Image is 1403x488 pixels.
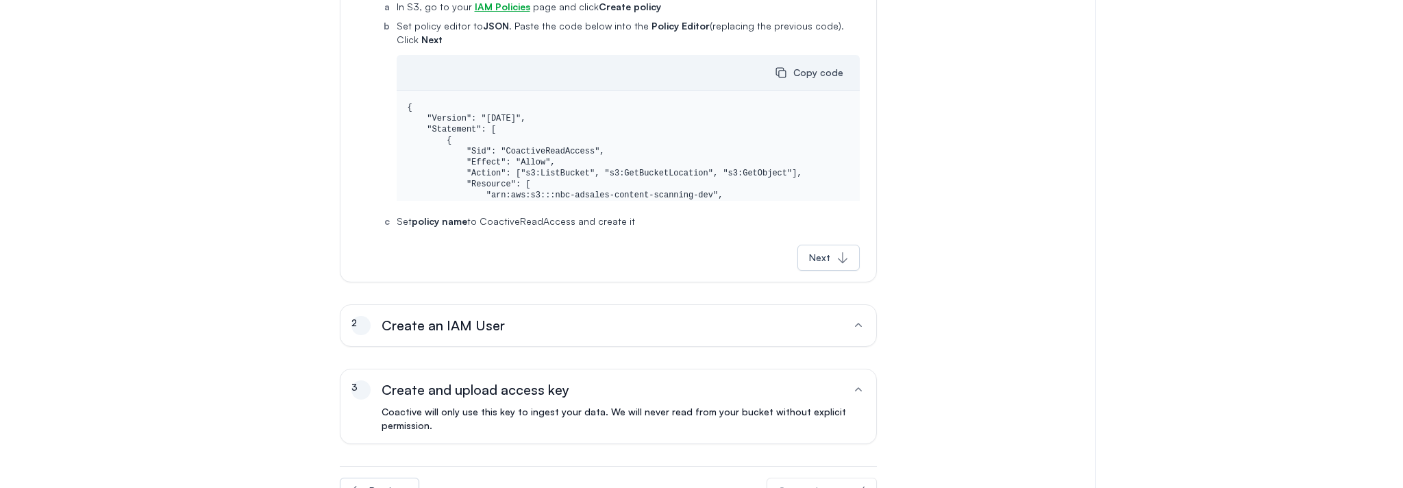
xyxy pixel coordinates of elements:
strong: JSON [483,20,509,32]
button: Copy code [765,60,854,85]
div: Next [809,251,830,265]
a: IAM Policies [475,1,530,12]
strong: Policy Editor [651,20,710,32]
span: Create and upload access key [382,380,569,400]
strong: Create policy [599,1,661,12]
button: 3Create and upload access keyCoactive will only use this key to ingest your data. We will never r... [346,375,871,438]
strong: policy name [412,215,467,227]
li: Set to CoactiveReadAccess and create it [397,215,860,228]
div: Coactive will only use this key to ingest your data. We will never read from your bucket without ... [351,400,865,432]
div: 2 [351,316,371,335]
strong: Next [421,34,443,45]
li: Set policy editor to . Paste the code below into the (replacing the previous code). Click [397,19,860,209]
button: 2Create an IAM User [346,310,871,341]
code: { "Version": "[DATE]", "Statement": [ { "Sid": "CoactiveReadAccess", "Effect": "Allow", "Action":... [408,103,802,255]
button: Next [797,245,860,271]
div: Copy code [793,66,843,80]
div: 3 [351,380,371,400]
span: Create an IAM User [382,316,505,335]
